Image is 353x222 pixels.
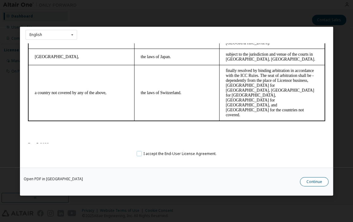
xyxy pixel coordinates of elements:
[109,22,194,77] td: the laws of Switzerland.
[24,177,83,180] a: Open PDF in [GEOGRAPHIC_DATA]
[3,22,109,77] td: a country not covered by any of the above,
[137,151,216,156] label: I accept the End-User License Agreement.
[300,177,328,186] button: Continue
[109,5,194,22] td: the laws of Japan.
[3,5,109,22] td: [GEOGRAPHIC_DATA],
[2,99,300,104] footer: Rev 5-2022
[29,33,42,37] div: English
[194,5,299,22] td: subject to the jurisdiction and venue of the courts in [GEOGRAPHIC_DATA], [GEOGRAPHIC_DATA].
[194,22,299,77] td: finally resolved by binding arbitration in accordance with the ICC Rules. The seat of arbitration...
